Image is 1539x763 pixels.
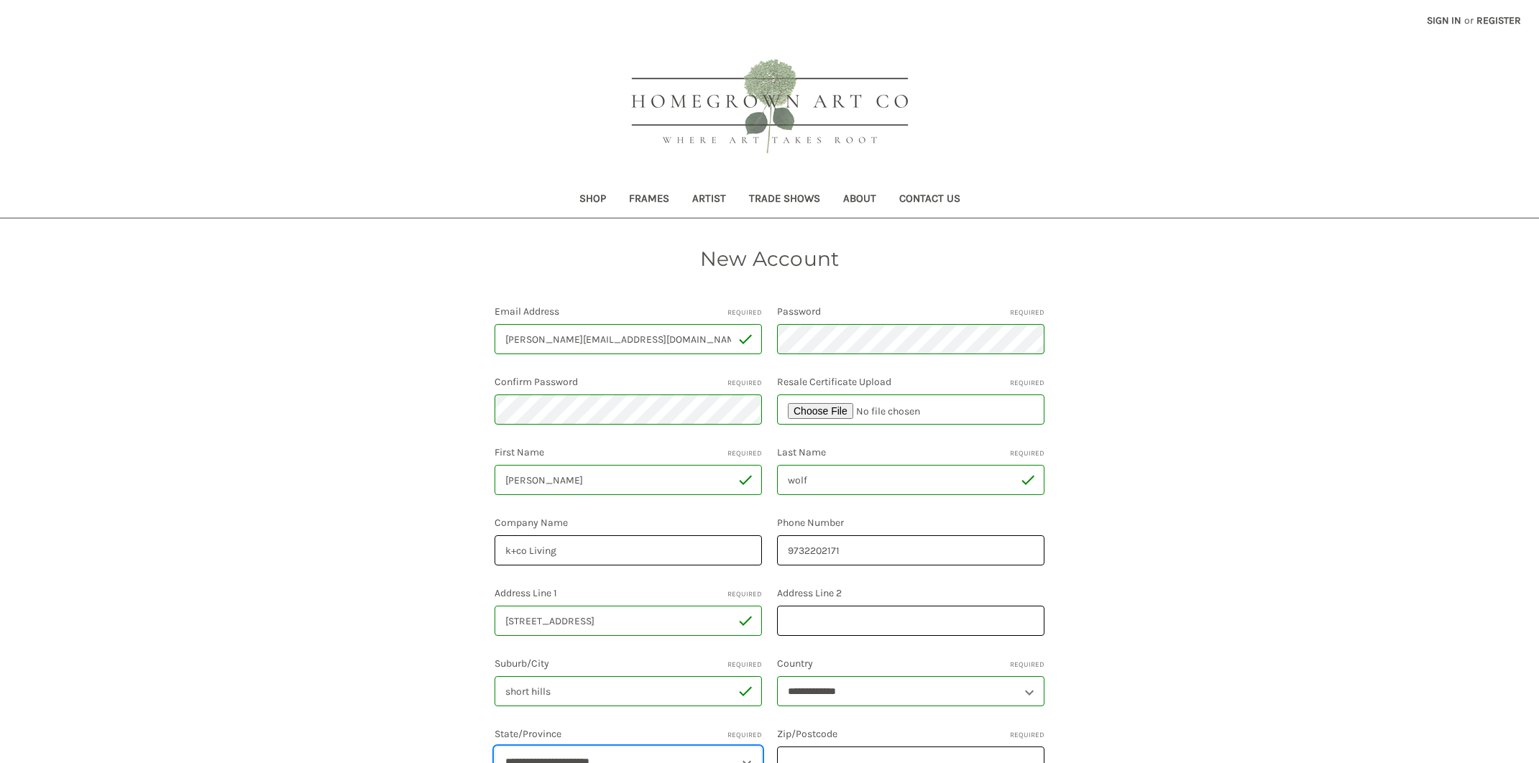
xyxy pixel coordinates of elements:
[495,726,762,741] label: State/Province
[777,656,1044,671] label: Country
[727,589,762,600] small: Required
[727,730,762,741] small: Required
[495,445,762,460] label: First Name
[495,586,762,601] label: Address Line 1
[495,515,762,530] label: Company Name
[495,374,762,389] label: Confirm Password
[1463,13,1475,28] span: or
[369,244,1171,274] h1: New Account
[832,182,888,218] a: About
[777,586,1044,601] label: Address Line 2
[777,304,1044,319] label: Password
[777,726,1044,741] label: Zip/Postcode
[617,182,681,218] a: Frames
[727,448,762,459] small: Required
[568,182,617,218] a: Shop
[777,445,1044,460] label: Last Name
[1010,730,1044,741] small: Required
[727,378,762,389] small: Required
[888,182,972,218] a: Contact Us
[777,374,1044,389] label: Resale Certificate Upload
[777,515,1044,530] label: Phone Number
[727,660,762,670] small: Required
[1010,660,1044,670] small: Required
[1010,307,1044,318] small: Required
[738,182,832,218] a: Trade Shows
[1010,448,1044,459] small: Required
[1469,3,1529,38] a: Register
[681,182,738,218] a: Artist
[1419,3,1469,38] a: Sign in
[727,307,762,318] small: Required
[608,43,932,172] img: HOMEGROWN ART CO
[495,656,762,671] label: Suburb/City
[495,304,762,319] label: Email Address
[1010,378,1044,389] small: Required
